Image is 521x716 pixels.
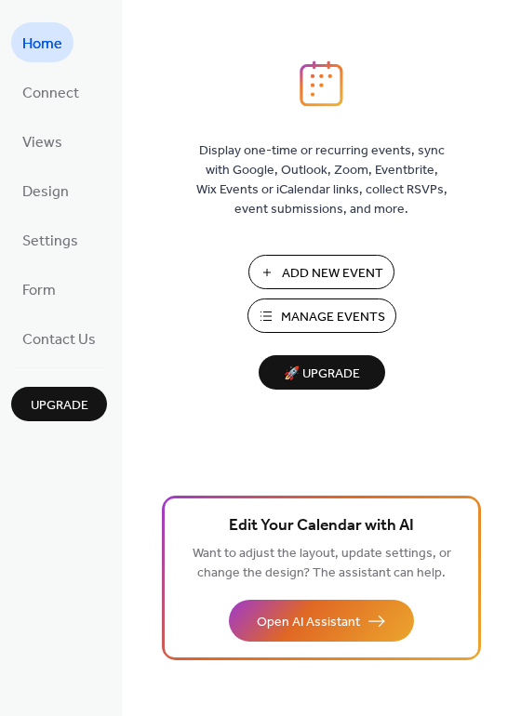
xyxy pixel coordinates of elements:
[259,355,385,390] button: 🚀 Upgrade
[248,255,394,289] button: Add New Event
[22,128,62,157] span: Views
[247,298,396,333] button: Manage Events
[22,325,96,354] span: Contact Us
[22,178,69,206] span: Design
[11,387,107,421] button: Upgrade
[11,318,107,358] a: Contact Us
[22,276,56,305] span: Form
[281,308,385,327] span: Manage Events
[22,30,62,59] span: Home
[270,362,374,387] span: 🚀 Upgrade
[282,264,383,284] span: Add New Event
[31,396,88,416] span: Upgrade
[193,541,451,586] span: Want to adjust the layout, update settings, or change the design? The assistant can help.
[229,600,414,642] button: Open AI Assistant
[300,60,342,107] img: logo_icon.svg
[11,121,73,161] a: Views
[11,170,80,210] a: Design
[11,72,90,112] a: Connect
[257,613,360,632] span: Open AI Assistant
[22,227,78,256] span: Settings
[11,219,89,259] a: Settings
[196,141,448,219] span: Display one-time or recurring events, sync with Google, Outlook, Zoom, Eventbrite, Wix Events or ...
[22,79,79,108] span: Connect
[11,269,67,309] a: Form
[11,22,73,62] a: Home
[229,513,414,539] span: Edit Your Calendar with AI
